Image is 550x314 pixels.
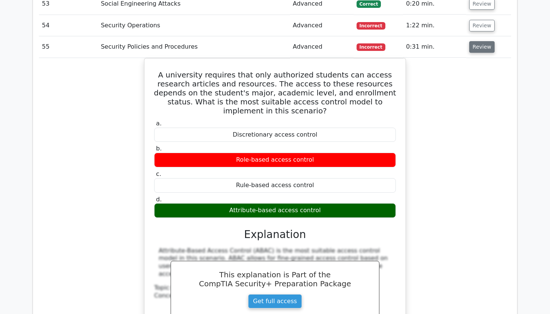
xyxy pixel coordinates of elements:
button: Review [469,41,495,53]
span: Correct [357,0,381,8]
span: Incorrect [357,22,385,30]
td: 55 [39,36,98,58]
span: c. [156,170,161,177]
div: Attribute-based access control [154,203,396,218]
td: 54 [39,15,98,36]
h5: A university requires that only authorized students can access research articles and resources. T... [153,70,397,115]
span: a. [156,120,162,127]
div: Concept: [154,292,396,300]
div: Rule-based access control [154,178,396,193]
span: Incorrect [357,43,385,51]
div: Discretionary access control [154,128,396,142]
div: Topic: [154,284,396,292]
span: b. [156,145,162,152]
span: d. [156,196,162,203]
a: Get full access [248,294,302,308]
td: Advanced [290,36,354,58]
td: 0:31 min. [403,36,466,58]
h3: Explanation [159,228,391,241]
td: Security Operations [98,15,290,36]
td: 1:22 min. [403,15,466,36]
div: Role-based access control [154,153,396,167]
td: Advanced [290,15,354,36]
div: Attribute-Based Access Control (ABAC) is the most suitable access control model in this scenario.... [159,247,391,278]
td: Security Policies and Procedures [98,36,290,58]
button: Review [469,20,495,31]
